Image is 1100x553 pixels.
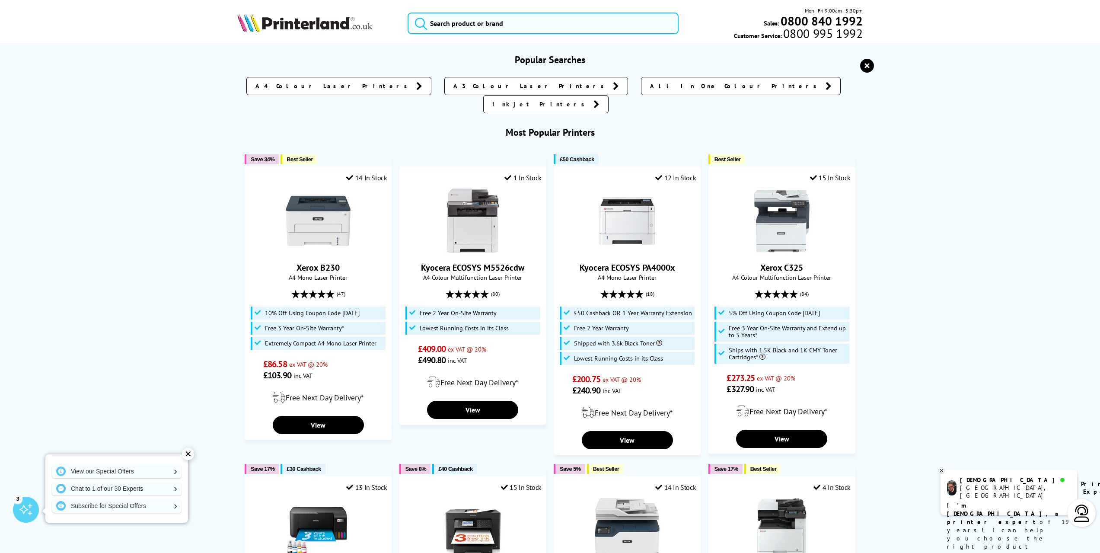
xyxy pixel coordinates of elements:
[713,399,851,423] div: modal_delivery
[554,464,585,474] button: Save 5%
[246,77,431,95] a: A4 Colour Laser Printers
[713,273,851,281] span: A4 Colour Multifunction Laser Printer
[297,262,340,273] a: Xerox B230
[603,375,641,384] span: ex VAT @ 20%
[593,466,619,472] span: Best Seller
[504,173,542,182] div: 1 In Stock
[560,466,580,472] span: Save 5%
[13,494,22,503] div: 3
[492,100,589,109] span: Inkjet Printers
[781,13,863,29] b: 0800 840 1992
[427,401,518,419] a: View
[1073,505,1090,522] img: user-headset-light.svg
[554,154,598,164] button: £50 Cashback
[287,156,313,163] span: Best Seller
[729,325,847,339] span: Free 3 Year On-Site Warranty and Extend up to 5 Years*
[749,246,814,255] a: Xerox C325
[237,13,372,32] img: Printerland Logo
[574,310,692,316] span: £50 Cashback OR 1 Year Warranty Extension
[448,345,486,353] span: ex VAT @ 20%
[420,325,509,332] span: Lowest Running Costs in its Class
[265,310,360,316] span: 10% Off Using Coupon Code [DATE]
[237,13,397,34] a: Printerland Logo
[251,466,274,472] span: Save 17%
[265,325,344,332] span: Free 3 Year On-Site Warranty*
[281,464,325,474] button: £30 Cashback
[574,355,663,362] span: Lowest Running Costs in its Class
[286,246,351,255] a: Xerox B230
[448,356,467,364] span: inc VAT
[421,262,524,273] a: Kyocera ECOSYS M5526cdw
[289,360,328,368] span: ex VAT @ 20%
[749,189,814,253] img: Xerox C325
[574,325,629,332] span: Free 2 Year Warranty
[408,13,679,34] input: Search product or brand
[281,154,317,164] button: Best Seller
[729,347,847,361] span: Ships with 1.5K Black and 1K CMY Toner Cartridges*
[251,156,274,163] span: Save 34%
[273,416,364,434] a: View
[729,310,820,316] span: 5% Off Using Coupon Code [DATE]
[52,482,182,495] a: Chat to 1 of our 30 Experts
[779,17,863,25] a: 0800 840 1992
[595,246,660,255] a: Kyocera ECOSYS PA4000x
[501,483,542,492] div: 15 In Stock
[572,374,600,385] span: £200.75
[182,448,194,460] div: ✕
[263,370,291,381] span: £103.90
[245,464,279,474] button: Save 17%
[714,156,741,163] span: Best Seller
[245,154,279,164] button: Save 34%
[404,273,542,281] span: A4 Colour Multifunction Laser Printer
[405,466,426,472] span: Save 8%
[646,286,654,302] span: (18)
[265,340,376,347] span: Extremely Compact A4 Mono Laser Printer
[293,371,312,380] span: inc VAT
[237,54,863,66] h3: Popular Searches
[641,77,841,95] a: All In One Colour Printers
[483,95,609,113] a: Inkjet Printers
[399,464,430,474] button: Save 8%
[560,156,594,163] span: £50 Cashback
[249,385,387,409] div: modal_delivery
[595,189,660,253] img: Kyocera ECOSYS PA4000x
[404,370,542,394] div: modal_delivery
[810,173,851,182] div: 15 In Stock
[947,480,957,495] img: chris-livechat.png
[572,385,600,396] span: £240.90
[782,29,863,38] span: 0800 995 1992
[655,483,696,492] div: 14 In Stock
[574,340,662,347] span: Shipped with 3.6k Black Toner
[736,430,827,448] a: View
[286,189,351,253] img: Xerox B230
[337,286,345,302] span: (47)
[52,499,182,513] a: Subscribe for Special Offers
[708,464,743,474] button: Save 17%
[603,387,622,395] span: inc VAT
[263,358,287,370] span: £86.58
[960,484,1070,499] div: [GEOGRAPHIC_DATA], [GEOGRAPHIC_DATA]
[558,273,696,281] span: A4 Mono Laser Printer
[744,464,781,474] button: Best Seller
[947,502,1061,526] b: I'm [DEMOGRAPHIC_DATA], a printer expert
[947,502,1071,551] p: of 19 years! I can help you choose the right product
[813,483,851,492] div: 4 In Stock
[655,173,696,182] div: 12 In Stock
[708,154,745,164] button: Best Seller
[580,262,675,273] a: Kyocera ECOSYS PA4000x
[582,431,673,449] a: View
[453,82,609,90] span: A3 Colour Laser Printers
[444,77,628,95] a: A3 Colour Laser Printers
[287,466,321,472] span: £30 Cashback
[255,82,412,90] span: A4 Colour Laser Printers
[346,483,387,492] div: 13 In Stock
[757,374,795,382] span: ex VAT @ 20%
[650,82,821,90] span: All In One Colour Printers
[764,19,779,27] span: Sales:
[491,286,500,302] span: (80)
[237,126,863,138] h3: Most Popular Printers
[800,286,809,302] span: (84)
[418,355,446,366] span: £490.80
[418,343,446,355] span: £409.00
[52,464,182,478] a: View our Special Offers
